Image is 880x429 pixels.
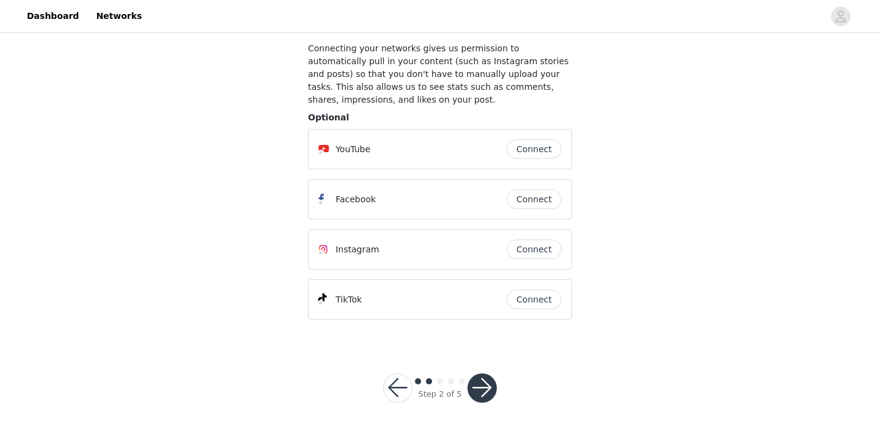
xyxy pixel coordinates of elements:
p: YouTube [335,143,370,156]
p: TikTok [335,293,362,306]
button: Connect [507,139,562,159]
button: Connect [507,240,562,259]
a: Dashboard [20,2,86,30]
a: Networks [89,2,149,30]
span: Optional [308,112,349,122]
img: Instagram Icon [318,244,328,254]
p: Facebook [335,193,376,206]
h4: Connecting your networks gives us permission to automatically pull in your content (such as Insta... [308,42,572,106]
p: Instagram [335,243,379,256]
button: Connect [507,189,562,209]
div: Step 2 of 5 [418,388,461,400]
button: Connect [507,290,562,309]
div: avatar [835,7,846,26]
